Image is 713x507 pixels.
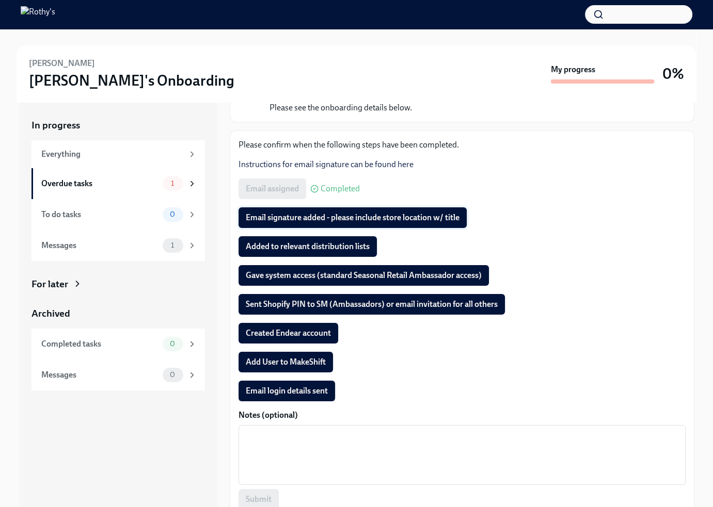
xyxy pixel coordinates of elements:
[246,270,482,281] span: Gave system access (standard Seasonal Retail Ambassador access)
[29,71,234,90] h3: [PERSON_NAME]'s Onboarding
[239,352,333,372] button: Add User to MakeShift
[31,230,205,261] a: Messages1
[165,179,180,187] span: 1
[29,58,95,69] h6: [PERSON_NAME]
[31,140,205,168] a: Everything
[239,139,686,151] p: Please confirm when the following steps have been completed.
[662,64,684,83] h3: 0%
[31,277,205,291] a: For later
[321,185,360,193] span: Completed
[246,386,328,396] span: Email login details sent
[41,178,159,189] div: Overdue tasks
[165,241,180,249] span: 1
[239,323,338,344] button: Created Endear account
[246,299,498,309] span: Sent Shopify PIN to SM (Ambassadors) or email invitation for all others
[41,369,159,381] div: Messages
[239,294,505,315] button: Sent Shopify PIN to SM (Ambassadors) or email invitation for all others
[239,207,467,228] button: Email signature added - please include store location w/ title
[239,236,377,257] button: Added to relevant distribution lists
[239,410,686,421] label: Notes (optional)
[239,381,335,401] button: Email login details sent
[41,240,159,251] div: Messages
[246,241,370,252] span: Added to relevant distribution lists
[31,119,205,132] a: In progress
[41,338,159,350] div: Completed tasks
[239,159,414,169] a: Instructions for email signature can be found here
[551,64,595,75] strong: My progress
[246,212,460,223] span: Email signature added - please include store location w/ title
[270,102,412,113] p: Please see the onboarding details below.
[31,307,205,320] a: Archived
[41,209,159,220] div: To do tasks
[21,6,55,23] img: Rothy's
[164,371,181,379] span: 0
[31,168,205,199] a: Overdue tasks1
[164,340,181,348] span: 0
[31,277,68,291] div: For later
[31,359,205,390] a: Messages0
[246,328,331,338] span: Created Endear account
[31,329,205,359] a: Completed tasks0
[246,357,326,367] span: Add User to MakeShift
[164,210,181,218] span: 0
[41,149,183,160] div: Everything
[239,265,489,286] button: Gave system access (standard Seasonal Retail Ambassador access)
[31,199,205,230] a: To do tasks0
